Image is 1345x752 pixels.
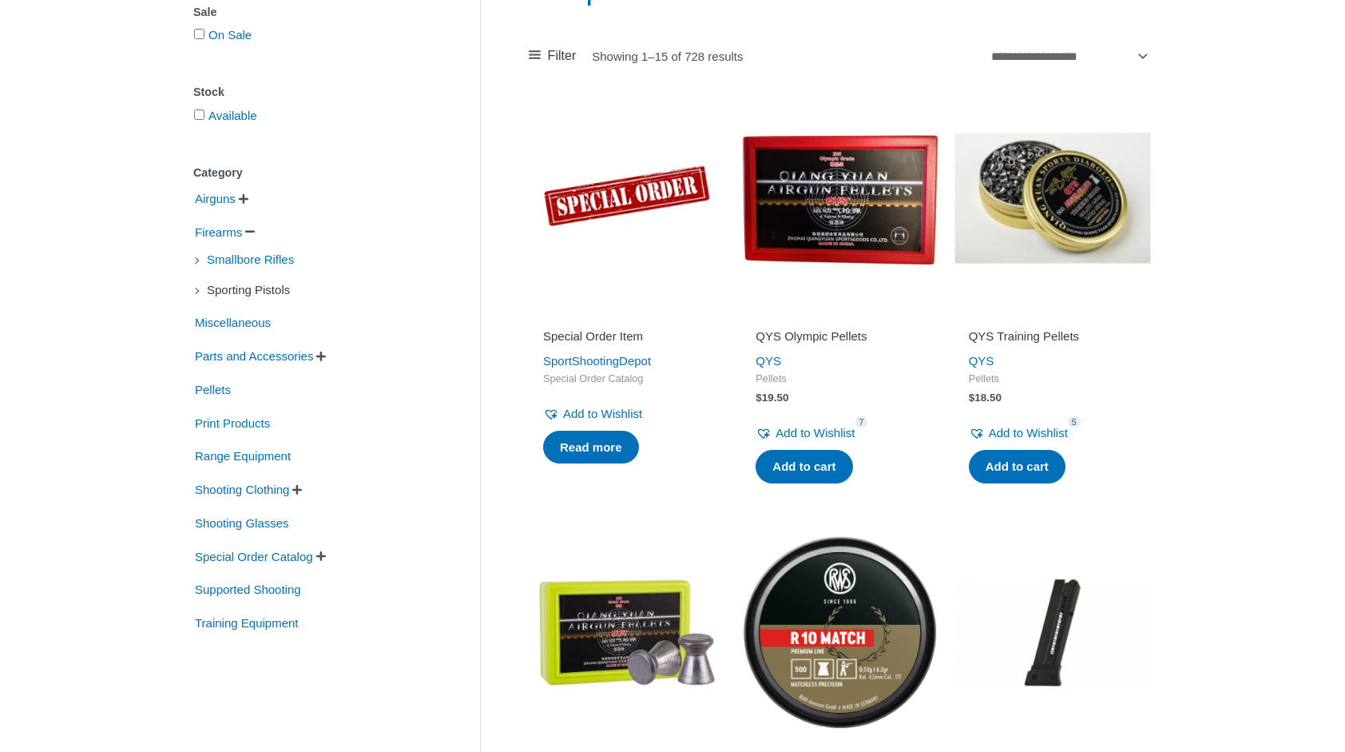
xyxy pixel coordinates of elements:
span: Supported Shooting [193,576,303,603]
img: RWS R10 Match [741,534,938,730]
div: Category [193,161,432,185]
bdi: 19.50 [756,392,788,404]
a: Range Equipment [193,448,292,462]
h2: QYS Olympic Pellets [756,328,923,344]
span: Parts and Accessories [193,343,315,370]
a: QYS [756,354,781,368]
iframe: Customer reviews powered by Trustpilot [756,306,923,325]
a: QYS Olympic Pellets [756,328,923,350]
a: Add to cart: “QYS Olympic Pellets” [756,450,852,483]
h2: QYS Training Pellets [969,328,1137,344]
a: Add to Wishlist [969,422,1068,444]
a: Smallbore Rifles [205,252,296,265]
img: QYS Training Pellets [954,100,1151,296]
a: Parts and Accessories [193,348,315,362]
img: Special Order Item [529,100,725,296]
select: Shop order [985,42,1151,70]
a: QYS [969,354,994,368]
a: Add to Wishlist [543,403,642,425]
span: Special Order Catalog [193,543,315,571]
img: QYS Match Pellets [529,534,725,730]
span: Add to Wishlist [989,426,1068,440]
a: Supported Shooting [193,582,303,595]
a: Filter [529,44,576,68]
a: Add to cart: “QYS Training Pellets” [969,450,1065,483]
p: Showing 1–15 of 728 results [592,50,743,62]
div: Sale [193,1,432,24]
iframe: Customer reviews powered by Trustpilot [969,306,1137,325]
a: Pellets [193,382,232,396]
a: Special Order Catalog [193,548,315,562]
span:  [239,193,248,205]
span: Print Products [193,410,272,437]
a: Firearms [193,225,244,238]
span: Smallbore Rifles [205,246,296,273]
span: Shooting Clothing [193,476,291,503]
span: Sporting Pistols [205,277,292,304]
span: Filter [548,44,577,68]
span: Miscellaneous [193,309,272,336]
a: Miscellaneous [193,315,272,328]
bdi: 18.50 [969,392,1002,404]
span: Firearms [193,219,244,246]
span:  [316,351,326,362]
a: Sporting Pistols [205,281,292,295]
a: Special Order Item [543,328,711,350]
a: Add to Wishlist [756,422,855,444]
span: 7 [855,416,868,428]
span: Airguns [193,185,237,213]
a: Shooting Clothing [193,482,291,495]
iframe: Customer reviews powered by Trustpilot [543,306,711,325]
a: SportShootingDepot [543,354,651,368]
span: Pellets [193,376,232,404]
input: On Sale [194,29,204,39]
a: Read more about “Special Order Item” [543,431,639,464]
a: Airguns [193,191,237,205]
div: Stock [193,81,432,104]
span:  [245,226,255,237]
span: Shooting Glasses [193,510,291,537]
span: 5 [1068,416,1081,428]
span: $ [969,392,975,404]
img: X-Esse 10 Shot Magazine [954,534,1151,730]
span: Pellets [969,372,1137,386]
a: QYS Training Pellets [969,328,1137,350]
a: Available [208,109,257,122]
span: Pellets [756,372,923,386]
span: Add to Wishlist [563,407,642,420]
a: Shooting Glasses [193,515,291,529]
a: On Sale [208,28,252,42]
a: Training Equipment [193,615,300,629]
span: Training Equipment [193,610,300,637]
span: Range Equipment [193,443,292,470]
span:  [316,551,326,562]
span: $ [756,392,762,404]
span: Add to Wishlist [776,426,855,440]
span:  [292,484,302,495]
span: Special Order Catalog [543,372,711,386]
h2: Special Order Item [543,328,711,344]
input: Available [194,109,204,120]
a: Print Products [193,415,272,428]
img: QYS Olympic Pellets [741,100,938,296]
